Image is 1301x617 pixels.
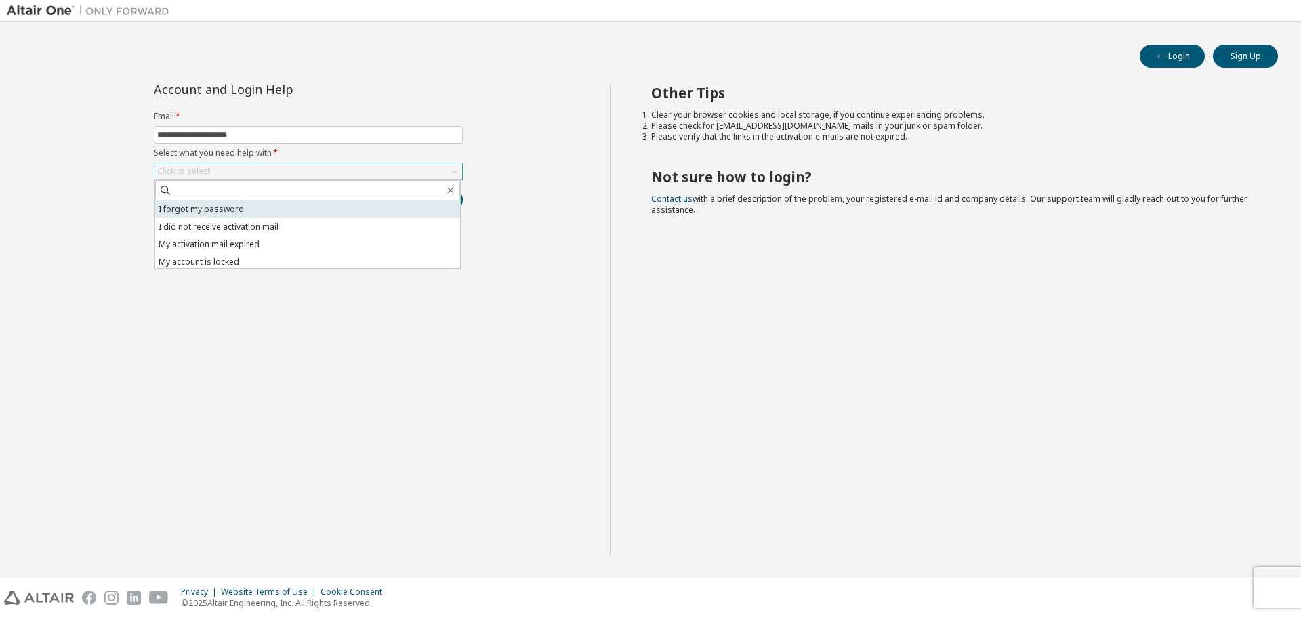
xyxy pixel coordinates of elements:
[651,110,1254,121] li: Clear your browser cookies and local storage, if you continue experiencing problems.
[321,587,390,597] div: Cookie Consent
[154,84,401,95] div: Account and Login Help
[651,121,1254,131] li: Please check for [EMAIL_ADDRESS][DOMAIN_NAME] mails in your junk or spam folder.
[181,597,390,609] p: © 2025 Altair Engineering, Inc. All Rights Reserved.
[651,193,1247,215] span: with a brief description of the problem, your registered e-mail id and company details. Our suppo...
[157,166,210,177] div: Click to select
[7,4,176,18] img: Altair One
[82,591,96,605] img: facebook.svg
[651,168,1254,186] h2: Not sure how to login?
[651,193,693,205] a: Contact us
[155,200,460,218] li: I forgot my password
[154,148,463,158] label: Select what you need help with
[127,591,141,605] img: linkedin.svg
[4,591,74,605] img: altair_logo.svg
[149,591,169,605] img: youtube.svg
[1213,45,1278,68] button: Sign Up
[1140,45,1205,68] button: Login
[104,591,119,605] img: instagram.svg
[181,587,221,597] div: Privacy
[154,111,463,122] label: Email
[221,587,321,597] div: Website Terms of Use
[154,163,462,179] div: Click to select
[651,84,1254,102] h2: Other Tips
[651,131,1254,142] li: Please verify that the links in the activation e-mails are not expired.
